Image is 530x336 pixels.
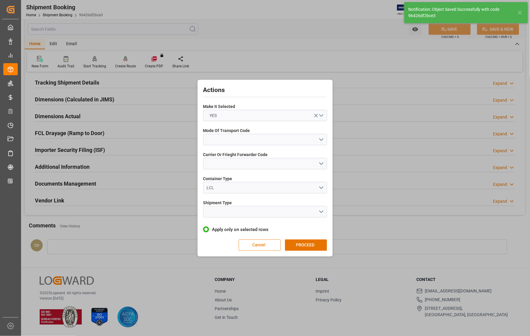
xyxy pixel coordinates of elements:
span: Shipment Type [203,200,232,206]
div: LCL [207,185,318,191]
button: open menu [203,110,327,121]
button: open menu [203,158,327,169]
h2: Actions [203,85,327,95]
button: open menu [203,206,327,217]
div: Notification: Object Saved Successfully with code 96426df2bce3 [409,6,512,19]
button: PROCEED [285,239,327,251]
span: Make It Selected [203,103,235,110]
button: open menu [203,134,327,145]
span: Mode Of Transport Code [203,128,250,134]
button: open menu [203,182,327,193]
label: Apply only on selected rows [203,226,327,233]
span: Container Type [203,176,232,182]
span: Carrier Or Frieght Forwarder Code [203,152,268,158]
button: Cancel [239,239,281,251]
span: YES [207,113,220,119]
